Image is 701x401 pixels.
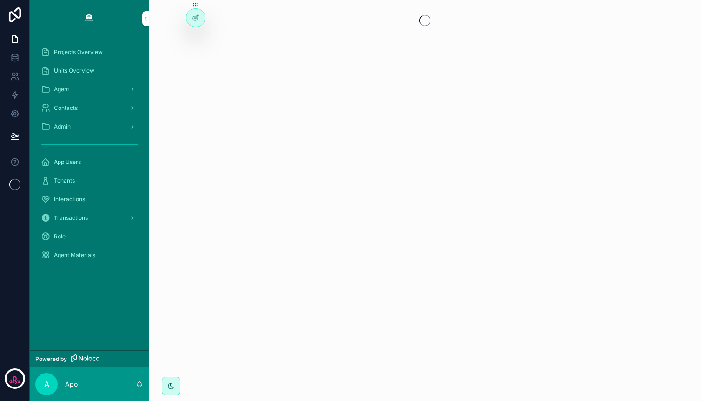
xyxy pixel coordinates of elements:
a: Role [35,228,143,245]
a: Interactions [35,191,143,208]
a: Projects Overview [35,44,143,61]
p: 0 [13,374,17,383]
a: Tenants [35,172,143,189]
a: App Users [35,154,143,170]
a: Transactions [35,210,143,226]
span: Transactions [54,214,88,222]
span: App Users [54,158,81,166]
a: Agent [35,81,143,98]
div: scrollable content [30,37,149,276]
span: Interactions [54,196,85,203]
span: Projects Overview [54,48,103,56]
img: App logo [82,11,97,26]
span: Agent Materials [54,251,95,259]
span: A [44,379,49,390]
span: Role [54,233,66,240]
p: days [9,378,20,385]
span: Tenants [54,177,75,184]
a: Powered by [30,350,149,367]
a: Units Overview [35,62,143,79]
span: Admin [54,123,71,130]
p: Apo [65,380,78,389]
span: Units Overview [54,67,94,75]
span: Agent [54,86,69,93]
span: Powered by [35,355,67,363]
a: Agent Materials [35,247,143,264]
a: Admin [35,118,143,135]
span: Contacts [54,104,78,112]
a: Contacts [35,100,143,116]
